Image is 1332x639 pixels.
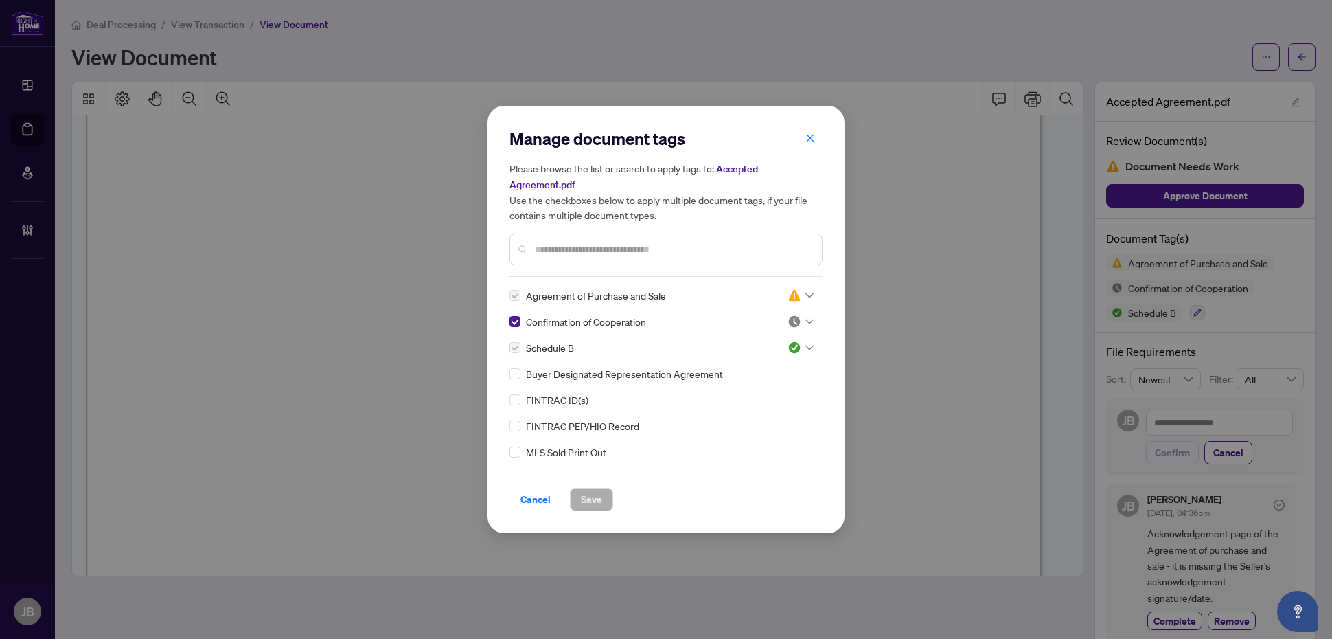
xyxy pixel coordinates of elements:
h5: Please browse the list or search to apply tags to: Use the checkboxes below to apply multiple doc... [509,161,823,223]
span: FINTRAC ID(s) [526,392,588,407]
button: Open asap [1277,591,1318,632]
span: close [805,133,815,143]
span: Cancel [520,489,551,511]
span: Approved [788,341,814,355]
button: Save [570,488,613,511]
img: status [788,315,801,328]
span: Confirmation of Cooperation [526,314,646,329]
h2: Manage document tags [509,128,823,150]
span: FINTRAC PEP/HIO Record [526,418,639,434]
span: Needs Work [788,289,814,302]
button: Cancel [509,488,562,511]
img: status [788,341,801,355]
img: status [788,289,801,302]
span: Pending Review [788,315,814,328]
span: Schedule B [526,340,574,355]
span: MLS Sold Print Out [526,445,606,460]
span: Agreement of Purchase and Sale [526,288,666,303]
span: Buyer Designated Representation Agreement [526,366,723,381]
